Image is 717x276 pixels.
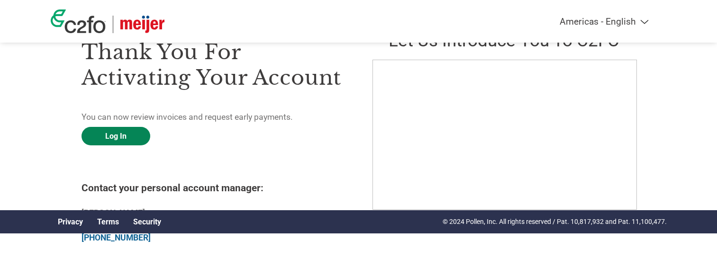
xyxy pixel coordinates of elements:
h4: Contact your personal account manager: [82,182,345,194]
a: [PHONE_NUMBER] [82,233,151,242]
img: Meijer [120,16,164,33]
b: [PERSON_NAME] [82,208,145,218]
p: You can now review invoices and request early payments. [82,111,345,123]
a: Terms [97,217,119,226]
h3: Thank you for activating your account [82,39,345,90]
p: © 2024 Pollen, Inc. All rights reserved / Pat. 10,817,932 and Pat. 11,100,477. [443,217,667,227]
a: Log In [82,127,150,145]
a: Security [133,217,161,226]
img: c2fo logo [51,9,106,33]
iframe: C2FO Introduction Video [372,60,637,210]
a: Privacy [58,217,83,226]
